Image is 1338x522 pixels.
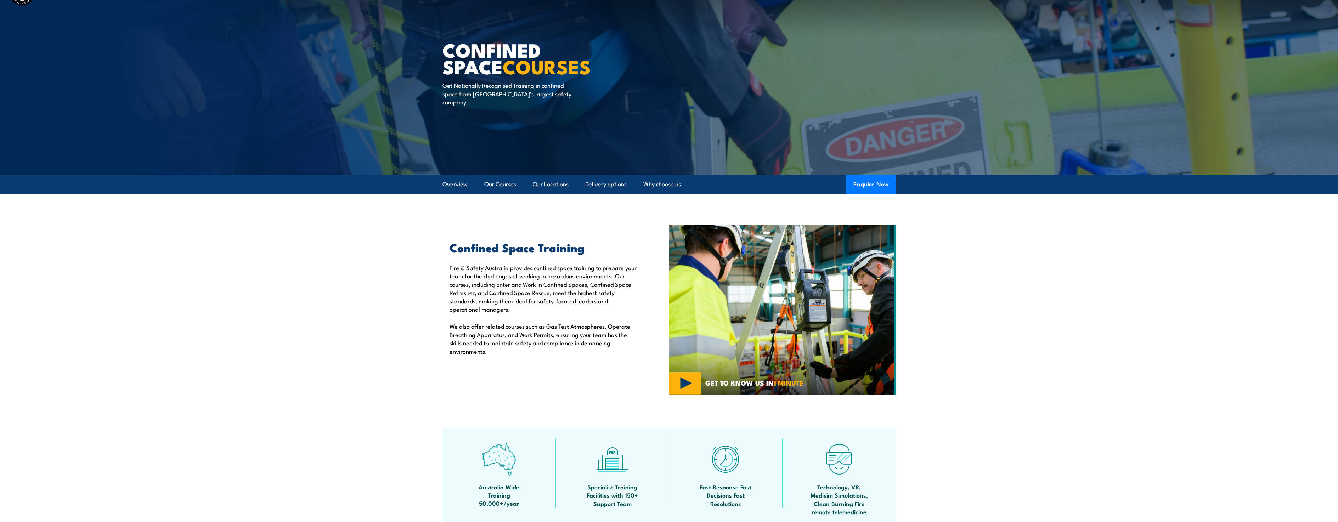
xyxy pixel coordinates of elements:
[774,378,803,388] strong: 1 MINUTE
[807,483,871,516] span: Technology, VR, Medisim Simulations, Clean Burning Fire remote telemedicine
[503,51,591,81] strong: COURSES
[585,175,627,194] a: Delivery options
[467,483,531,507] span: Australia Wide Training 50,000+/year
[450,263,637,313] p: Fire & Safety Australia provides confined space training to prepare your team for the challenges ...
[669,225,896,395] img: Confined Space Courses Australia
[442,41,617,74] h1: Confined Space
[709,442,743,476] img: fast-icon
[482,442,516,476] img: auswide-icon
[581,483,644,507] span: Specialist Training Facilities with 150+ Support Team
[533,175,569,194] a: Our Locations
[822,442,856,476] img: tech-icon
[705,380,803,386] span: GET TO KNOW US IN
[450,242,637,252] h2: Confined Space Training
[595,442,629,476] img: facilities-icon
[643,175,681,194] a: Why choose us
[694,483,758,507] span: Fast Response Fast Decisions Fast Resolutions
[846,175,896,194] button: Enquire Now
[442,175,468,194] a: Overview
[442,81,572,106] p: Get Nationally Recognised Training in confined space from [GEOGRAPHIC_DATA]’s largest safety comp...
[484,175,516,194] a: Our Courses
[450,322,637,355] p: We also offer related courses such as Gas Test Atmospheres, Operate Breathing Apparatus, and Work...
